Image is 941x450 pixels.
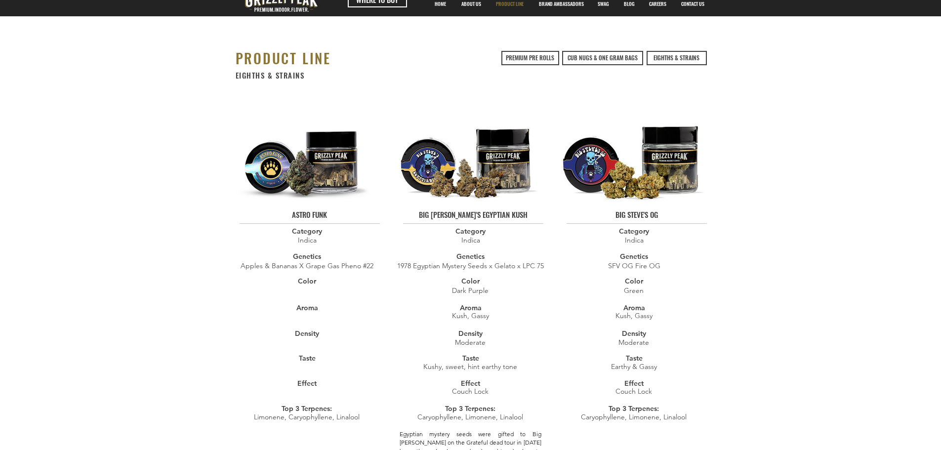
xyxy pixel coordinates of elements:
span: Taste [299,354,316,363]
span: Genetics [620,252,648,261]
span: Indica [298,236,317,245]
span: Couch Lock [615,387,652,396]
span: Color [298,277,316,286]
span: Taste [626,354,643,363]
span: Caryophyllene, Limonene, Linalool [417,412,523,421]
span: Aroma [460,303,482,312]
span: ​Moderate [618,338,649,347]
span: Top 3 Terpenes: [282,404,332,413]
span: ASTRO FUNK [292,209,327,220]
span: Indica [461,236,480,245]
span: Green [624,286,644,295]
span: 1978 Egyptian Mystery Seeds x Gelato x LPC 75 [397,261,544,270]
span: Top 3 Terpenes: [609,404,659,413]
span: Effect [461,379,480,388]
span: Category [619,227,649,236]
span: Couch Lock [452,387,489,396]
span: Density [458,329,483,338]
span: Genetics [456,252,485,261]
span: EIGHTHS & STRAINS [236,70,305,81]
span: SFV OG Fire OG [608,261,660,270]
span: Earthy & Gassy [611,362,657,371]
span: Dark Purple [452,286,489,295]
span: Color [625,277,643,286]
a: EIGHTHS & STRAINS [647,51,707,65]
span: Top 3 Terpenes: [445,404,495,413]
span: Kushy, sweet, hint earthy tone [423,362,517,371]
a: PREMIUM PRE ROLLS [501,51,559,65]
span: Aroma [296,303,318,312]
span: Aroma [623,303,645,312]
span: Limonene, Caryophyllene, Linalool [254,412,360,421]
span: Indica [625,236,644,245]
span: Category [455,227,486,236]
span: Kush, Gassy [615,311,653,320]
span: Density [622,329,646,338]
span: Effect [297,379,317,388]
img: BIG STEVE'S EGYPTIAN KUSH [392,103,543,203]
span: PREMIUM PRE ROLLS [506,54,554,62]
span: Apples & Bananas X Grape Gas Pheno #22 [241,261,373,270]
span: Caryophyllene, Limonene, Linalool [581,412,687,421]
span: Kush, Gassy [452,311,489,320]
span: BIG STEVE'S OG [615,209,658,220]
span: Color [461,277,480,286]
span: ​Moderate [455,338,486,347]
img: BIG STEVE'S OG [556,103,707,203]
span: Density [295,329,319,338]
span: CUB NUGS & ONE GRAM BAGS [568,54,638,62]
span: EIGHTHS & STRAINS [654,54,699,62]
span: BIG [PERSON_NAME]'S EGYPTIAN KUSH [419,209,528,220]
a: CUB NUGS & ONE GRAM BAGS [562,51,643,65]
span: Category [292,227,322,236]
img: ASTRO FUNK [229,103,380,203]
span: Taste [462,354,479,363]
span: PRODUCT LINE [236,48,331,68]
span: Effect [624,379,644,388]
span: Genetics [293,252,321,261]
